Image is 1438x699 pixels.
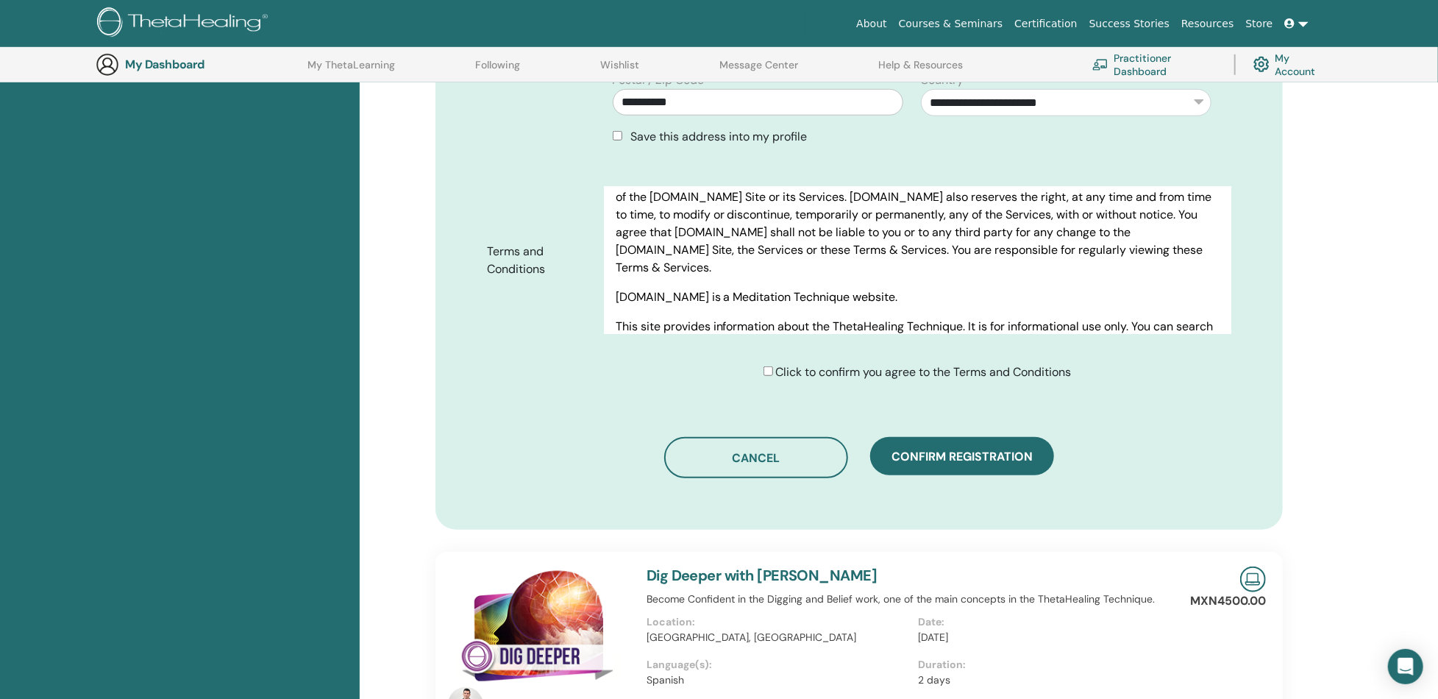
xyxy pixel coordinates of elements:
[600,59,639,82] a: Wishlist
[616,288,1220,306] p: [DOMAIN_NAME] is a Meditation Technique website.
[878,59,963,82] a: Help & Resources
[647,592,1189,607] p: Become Confident in the Digging and Belief work, one of the main concepts in the ThetaHealing Tec...
[476,238,604,283] label: Terms and Conditions
[893,10,1009,38] a: Courses & Seminars
[647,566,878,585] a: Dig Deeper with [PERSON_NAME]
[125,57,272,71] h3: My Dashboard
[1253,49,1328,81] a: My Account
[647,614,909,630] p: Location:
[918,630,1181,645] p: [DATE]
[647,657,909,673] p: Language(s):
[870,437,1054,475] button: Confirm registration
[616,318,1220,371] p: This site provides information about the ThetaHealing Technique. It is for informational use only...
[776,364,1072,380] span: Click to confirm you agree to the Terms and Conditions
[732,450,780,466] span: Cancel
[1253,53,1270,76] img: cog.svg
[631,129,808,144] span: Save this address into my profile
[616,171,1220,277] p: [DOMAIN_NAME] reserves the right to change the terms and services from time to time, without noti...
[1008,10,1083,38] a: Certification
[719,59,798,82] a: Message Center
[918,673,1181,688] p: 2 days
[1083,10,1175,38] a: Success Stories
[664,437,848,478] button: Cancel
[1190,592,1266,610] p: MXN4500.00
[1240,10,1279,38] a: Store
[647,673,909,688] p: Spanish
[96,53,119,77] img: generic-user-icon.jpg
[891,449,1033,464] span: Confirm registration
[918,657,1181,673] p: Duration:
[97,7,273,40] img: logo.png
[1240,567,1266,592] img: Live Online Seminar
[918,614,1181,630] p: Date:
[1092,59,1108,71] img: chalkboard-teacher.svg
[448,567,629,692] img: Dig Deeper
[475,59,520,82] a: Following
[1175,10,1240,38] a: Resources
[1388,649,1423,684] div: Open Intercom Messenger
[1092,49,1217,81] a: Practitioner Dashboard
[307,59,395,82] a: My ThetaLearning
[647,630,909,645] p: [GEOGRAPHIC_DATA], [GEOGRAPHIC_DATA]
[850,10,892,38] a: About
